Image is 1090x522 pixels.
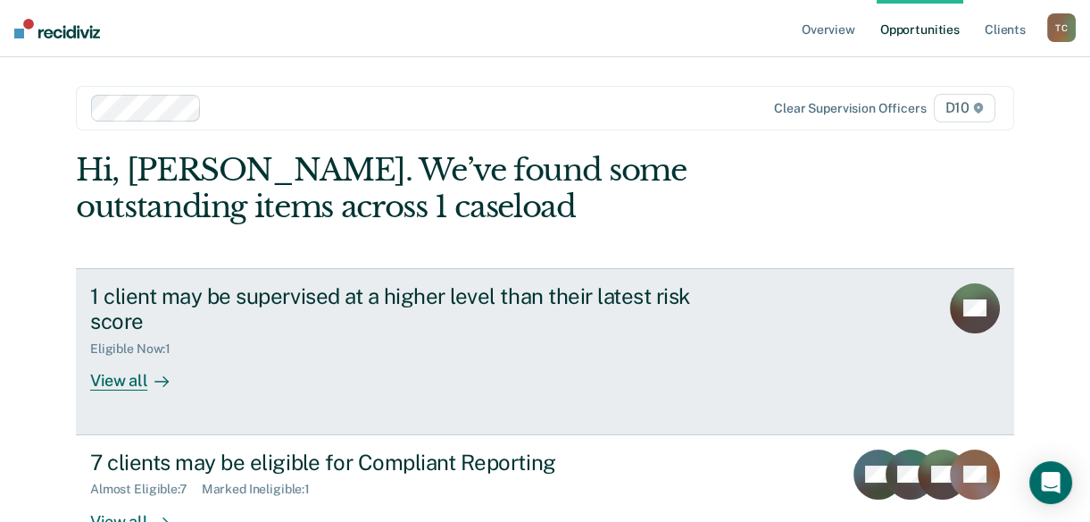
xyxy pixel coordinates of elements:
[90,450,717,476] div: 7 clients may be eligible for Compliant Reporting
[934,94,995,122] span: D10
[90,482,202,497] div: Almost Eligible : 7
[1047,13,1076,42] button: TC
[1029,461,1072,504] div: Open Intercom Messenger
[90,341,185,357] div: Eligible Now : 1
[1047,13,1076,42] div: T C
[90,357,190,391] div: View all
[76,152,827,225] div: Hi, [PERSON_NAME]. We’ve found some outstanding items across 1 caseload
[76,268,1014,435] a: 1 client may be supervised at a higher level than their latest risk scoreEligible Now:1View all
[90,283,717,335] div: 1 client may be supervised at a higher level than their latest risk score
[14,19,100,38] img: Recidiviz
[202,482,324,497] div: Marked Ineligible : 1
[774,101,926,116] div: Clear supervision officers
